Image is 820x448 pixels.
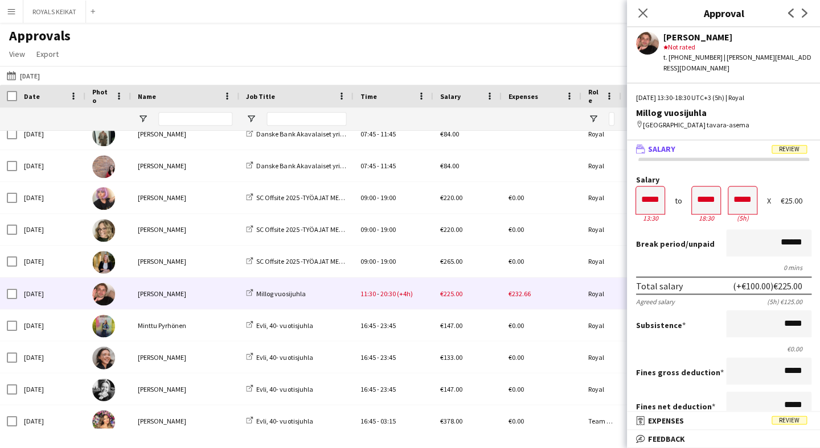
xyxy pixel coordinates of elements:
span: - [376,416,379,425]
span: 20:30 [380,289,395,297]
span: 23:45 [380,384,395,393]
div: Royal [581,246,621,277]
a: Millog vuosijuhla [246,289,305,297]
span: €378.00 [440,416,462,425]
span: - [376,384,379,393]
img: Tiia Karvonen [92,410,115,433]
div: 13:30 [635,214,664,222]
label: Salary [635,176,811,184]
div: [PERSON_NAME] [131,405,239,436]
a: SC Offsite 2025 -TYÖAJAT MERKATTAVA PÄIVITTÄIN TOTEUMAN MUKAAN [246,257,465,266]
span: SC Offsite 2025 -TYÖAJAT MERKATTAVA PÄIVITTÄIN TOTEUMAN MUKAAN [256,257,465,266]
div: [PERSON_NAME] [131,214,239,245]
img: Emmi Laitinen [92,346,115,369]
label: Fines net deduction [635,401,715,411]
div: Not rated [663,42,811,52]
span: Review [771,145,806,154]
a: Export [32,47,63,61]
span: Evli, 40- vuotisjuhla [256,321,313,329]
span: 23:45 [380,321,395,329]
span: - [376,321,379,329]
span: View [9,49,25,59]
div: [PERSON_NAME] [131,373,239,404]
span: - [376,130,379,138]
div: 18:30 [691,214,720,222]
div: [PERSON_NAME] [131,118,239,150]
span: 16:45 [360,416,375,425]
span: Job Title [246,92,275,101]
div: to [674,197,682,205]
span: - [376,289,379,297]
span: Review [771,416,806,424]
div: Royal [581,182,621,213]
span: Expenses [508,92,538,101]
label: Subsistence [635,320,685,330]
span: Photo [92,88,110,105]
div: [GEOGRAPHIC_DATA] [621,214,735,245]
span: Export [36,49,59,59]
span: €0.00 [508,225,523,234]
div: [PERSON_NAME] [663,32,811,42]
span: 03:15 [380,416,395,425]
span: €147.00 [440,321,462,329]
span: Danske Bank Akavalaiset yrittäjät lanseeraus 2025 [256,130,404,138]
a: SC Offsite 2025 -TYÖAJAT MERKATTAVA PÄIVITTÄIN TOTEUMAN MUKAAN [246,225,465,234]
button: ROYALS KEIKAT [23,1,86,23]
span: - [376,257,379,266]
a: View [5,47,30,61]
div: Minttu Pyrhönen [131,309,239,341]
span: Millog vuosijuhla [256,289,305,297]
span: 11:45 [380,161,395,170]
a: Evli, 40- vuotisjuhla [246,352,313,361]
div: [DATE] [17,309,85,341]
img: Johanna Hytönen [92,187,115,210]
span: €84.00 [440,161,458,170]
span: €84.00 [440,130,458,138]
a: Evli, 40- vuotisjuhla [246,384,313,393]
h3: Approval [626,6,820,20]
input: Role Filter Input [608,112,614,126]
div: Royal [581,309,621,341]
button: Open Filter Menu [246,114,256,124]
div: 0 mins [635,263,811,272]
a: SC Offsite 2025 -TYÖAJAT MERKATTAVA PÄIVITTÄIN TOTEUMAN MUKAAN [246,193,465,202]
div: (+€100.00) €225.00 [732,280,802,291]
div: Total salary [635,280,682,291]
input: Name Filter Input [158,112,232,126]
div: [DATE] [17,373,85,404]
span: Name [138,92,156,101]
span: €147.00 [440,384,462,393]
div: Millog vuosijuhla [635,107,811,118]
span: Role [588,88,600,105]
span: 07:45 [360,130,375,138]
span: €0.00 [508,352,523,361]
span: Salary [647,144,675,154]
div: [DATE] [17,214,85,245]
div: [DATE] [17,405,85,436]
span: Evli, 40- vuotisjuhla [256,416,313,425]
a: Danske Bank Akavalaiset yrittäjät lanseeraus 2025 [246,161,404,170]
span: 09:00 [360,225,375,234]
span: €0.00 [508,416,523,425]
label: /unpaid [635,239,714,249]
span: - [376,352,379,361]
img: Emil Peltonen [92,123,115,146]
div: €0.00 [635,344,811,352]
span: 19:00 [380,225,395,234]
span: €220.00 [440,193,462,202]
img: Felix Hellner [92,283,115,305]
a: Evli, 40- vuotisjuhla [246,321,313,329]
span: 19:00 [380,257,395,266]
span: 19:00 [380,193,395,202]
div: X [766,197,770,205]
div: Tanssin talo [621,373,735,404]
div: [PERSON_NAME] [131,277,239,309]
div: Tanssin talo [621,341,735,372]
div: [DATE] 13:30-18:30 UTC+3 (5h) | Royal [635,93,811,103]
span: 23:45 [380,352,395,361]
a: Danske Bank Akavalaiset yrittäjät lanseeraus 2025 [246,130,404,138]
button: Open Filter Menu [138,114,148,124]
button: [DATE] [5,69,42,82]
label: Fines gross deduction [635,367,723,377]
div: (5h) €125.00 [766,297,811,305]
